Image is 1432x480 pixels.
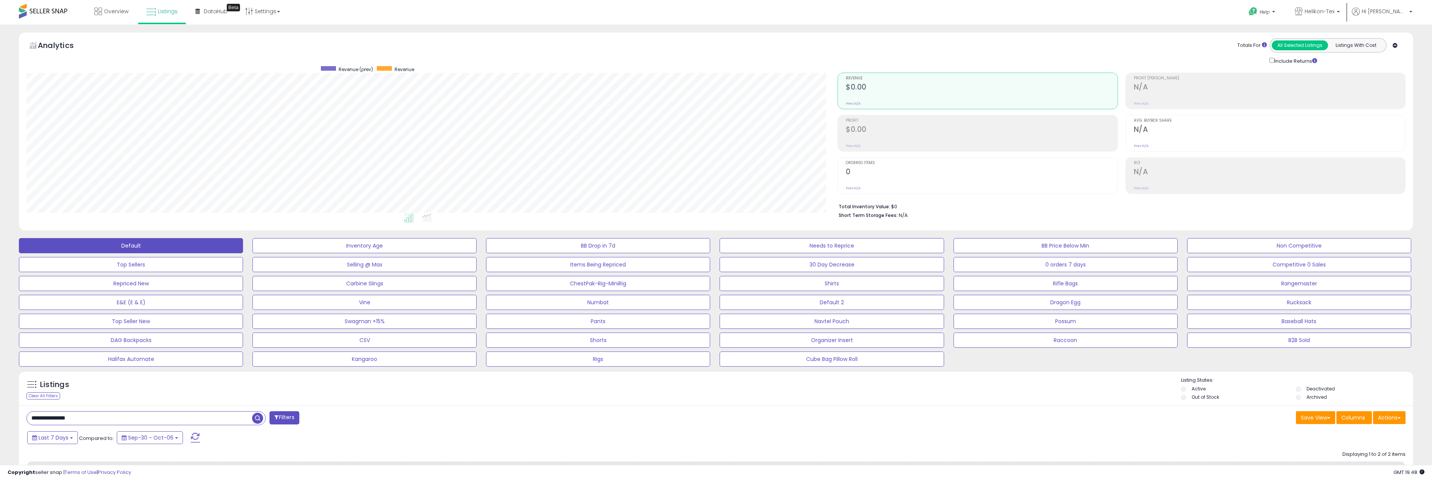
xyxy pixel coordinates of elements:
[1187,257,1411,272] button: Competitive 0 Sales
[1342,451,1406,458] div: Displaying 1 to 2 of 2 items
[1373,411,1406,424] button: Actions
[720,257,944,272] button: 30 Day Decrease
[8,469,131,476] div: seller snap | |
[899,212,908,219] span: N/A
[846,119,1117,123] span: Profit
[720,333,944,348] button: Organizer Insert
[252,333,477,348] button: CSV
[39,434,68,441] span: Last 7 Days
[1134,186,1149,190] small: Prev: N/A
[1134,119,1405,123] span: Avg. Buybox Share
[1260,9,1270,15] span: Help
[27,431,78,444] button: Last 7 Days
[486,295,710,310] button: Numbat
[252,295,477,310] button: Vine
[954,333,1178,348] button: Raccoon
[204,8,228,15] span: DataHub
[846,161,1117,165] span: Ordered Items
[1134,83,1405,93] h2: N/A
[720,238,944,253] button: Needs to Reprice
[1243,1,1283,25] a: Help
[65,469,97,476] a: Terms of Use
[38,40,88,53] h5: Analytics
[40,379,69,390] h5: Listings
[1134,125,1405,135] h2: N/A
[1134,167,1405,178] h2: N/A
[1362,8,1407,15] span: Hi [PERSON_NAME]
[954,295,1178,310] button: Dragon Egg
[846,186,861,190] small: Prev: N/A
[1352,8,1412,25] a: Hi [PERSON_NAME]
[252,351,477,367] button: Kangaroo
[1134,161,1405,165] span: ROI
[1328,40,1384,50] button: Listings With Cost
[1192,394,1219,400] label: Out of Stock
[486,351,710,367] button: Rigs
[846,125,1117,135] h2: $0.00
[720,314,944,329] button: Navtel Pouch
[158,8,178,15] span: Listings
[1134,101,1149,106] small: Prev: N/A
[846,76,1117,81] span: Revenue
[19,314,243,329] button: Top Seller New
[19,333,243,348] button: DAG Backpacks
[1192,386,1206,392] label: Active
[1181,377,1413,384] p: Listing States:
[79,435,114,442] span: Compared to:
[227,4,240,11] div: Tooltip anchor
[720,276,944,291] button: Shirts
[1187,314,1411,329] button: Baseball Hats
[486,333,710,348] button: Shorts
[1341,414,1365,421] span: Columns
[839,212,898,218] b: Short Term Storage Fees:
[252,257,477,272] button: Selling @ Max
[846,167,1117,178] h2: 0
[846,83,1117,93] h2: $0.00
[1307,394,1327,400] label: Archived
[486,276,710,291] button: ChestPak-Rig-MiniRig
[1134,144,1149,148] small: Prev: N/A
[8,469,35,476] strong: Copyright
[1187,238,1411,253] button: Non Competitive
[1307,386,1335,392] label: Deactivated
[1237,42,1267,49] div: Totals For
[19,295,243,310] button: E&E (E & E)
[1134,76,1405,81] span: Profit [PERSON_NAME]
[1187,276,1411,291] button: Rangemaster
[252,276,477,291] button: Carbine Slings
[1248,7,1258,16] i: Get Help
[19,276,243,291] button: Repriced New
[486,238,710,253] button: BB Drop in 7d
[846,101,861,106] small: Prev: N/A
[269,411,299,424] button: Filters
[1187,333,1411,348] button: B2B Sold
[846,144,861,148] small: Prev: N/A
[486,257,710,272] button: Items Being Repriced
[839,201,1400,211] li: $0
[720,295,944,310] button: Default 2
[954,238,1178,253] button: BB Price Below Min
[1272,40,1328,50] button: All Selected Listings
[117,431,183,444] button: Sep-30 - Oct-06
[954,314,1178,329] button: Possum
[395,66,414,73] span: Revenue
[1296,411,1335,424] button: Save View
[954,276,1178,291] button: Rifle Bags
[339,66,373,73] span: Revenue (prev)
[98,469,131,476] a: Privacy Policy
[1305,8,1334,15] span: Helikon-Tex
[104,8,128,15] span: Overview
[1264,56,1326,65] div: Include Returns
[1336,411,1372,424] button: Columns
[839,203,890,210] b: Total Inventory Value:
[954,257,1178,272] button: 0 orders 7 days
[19,351,243,367] button: Halifax Automate
[720,351,944,367] button: Cube Bag Pillow Roll
[252,314,477,329] button: Swagman +15%
[1187,295,1411,310] button: Rucksack
[19,238,243,253] button: Default
[486,314,710,329] button: Pants
[26,392,60,399] div: Clear All Filters
[19,257,243,272] button: Top Sellers
[252,238,477,253] button: Inventory Age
